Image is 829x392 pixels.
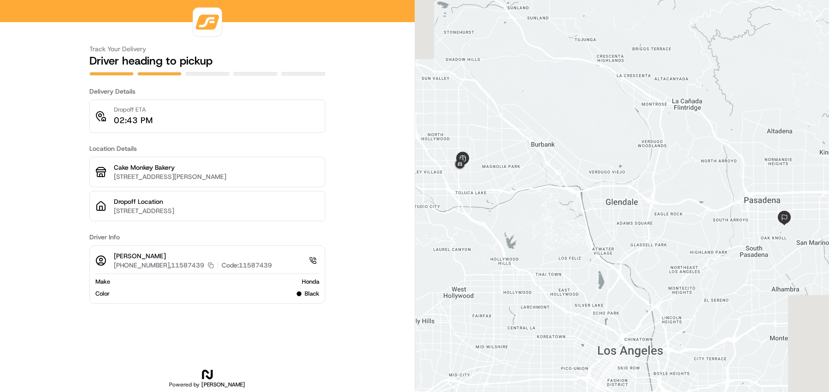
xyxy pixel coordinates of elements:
[302,278,319,286] span: Honda
[89,53,325,68] h2: Driver heading to pickup
[114,106,153,114] p: Dropoff ETA
[114,163,319,172] p: Cake Monkey Bakery
[89,232,325,242] h3: Driver Info
[95,290,110,298] span: Color
[201,381,245,388] span: [PERSON_NAME]
[169,381,245,388] h2: Powered by
[89,87,325,96] h3: Delivery Details
[114,114,153,127] p: 02:43 PM
[222,261,272,270] p: Code: 11587439
[114,172,319,181] p: [STREET_ADDRESS][PERSON_NAME]
[95,278,110,286] span: Make
[89,44,325,53] h3: Track Your Delivery
[114,251,272,261] p: [PERSON_NAME]
[114,261,204,270] p: [PHONE_NUMBER],11587439
[114,206,319,215] p: [STREET_ADDRESS]
[305,290,319,298] span: black
[114,197,319,206] p: Dropoff Location
[89,144,325,153] h3: Location Details
[195,10,220,35] img: logo-public_tracking_screen-VNDR-1688417501853.png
